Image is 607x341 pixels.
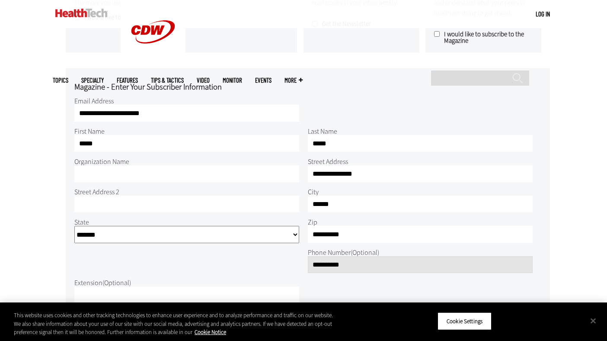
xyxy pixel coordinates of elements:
[117,77,138,84] a: Features
[53,77,68,84] span: Topics
[74,218,89,227] label: State
[536,10,550,19] div: User menu
[197,77,210,84] a: Video
[308,127,337,136] label: Last Name
[81,77,104,84] span: Specialty
[438,312,492,330] button: Cookie Settings
[151,77,184,84] a: Tips & Tactics
[223,77,242,84] a: MonITor
[255,77,272,84] a: Events
[308,218,317,227] label: Zip
[74,97,114,106] label: Email Address
[102,278,131,287] span: (Optional)
[308,157,348,166] label: Street Address
[14,311,334,337] div: This website uses cookies and other tracking technologies to enhance user experience and to analy...
[55,9,108,17] img: Home
[74,278,131,287] label: Extension
[284,77,303,84] span: More
[351,248,379,257] span: (Optional)
[74,127,105,136] label: First Name
[584,311,603,330] button: Close
[195,328,226,336] a: More information about your privacy
[74,157,129,166] label: Organization Name
[74,187,119,196] label: Street Address 2
[536,10,550,18] a: Log in
[121,57,185,66] a: CDW
[308,187,319,196] label: City
[308,248,379,257] label: Phone Number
